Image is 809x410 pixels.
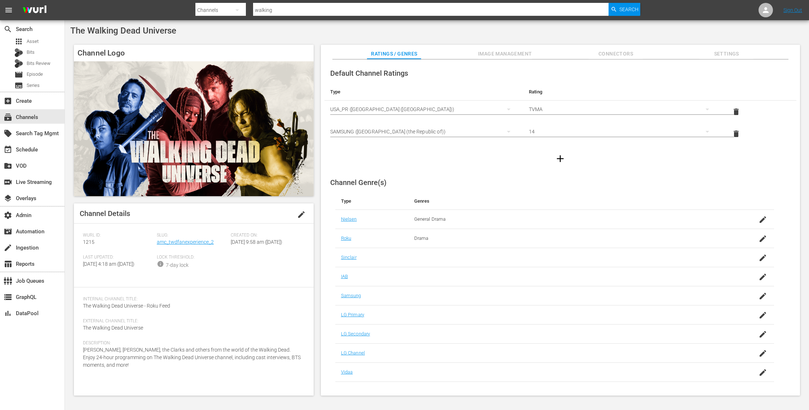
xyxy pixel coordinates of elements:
[4,211,12,220] span: Admin
[4,260,12,268] span: Reports
[341,331,370,336] a: LG Secondary
[330,69,408,78] span: Default Channel Ratings
[231,239,282,245] span: [DATE] 9:58 am ([DATE])
[609,3,640,16] button: Search
[83,296,301,302] span: Internal Channel Title:
[341,274,348,279] a: IAB
[728,125,745,142] button: delete
[4,145,12,154] span: Schedule
[83,325,143,331] span: The Walking Dead Universe
[4,97,12,105] span: Create
[4,194,12,203] span: Overlays
[341,312,364,317] a: LG Primary
[27,60,50,67] span: Bits Review
[341,235,352,241] a: Roku
[27,38,39,45] span: Asset
[619,3,638,16] span: Search
[330,99,517,119] div: USA_PR ([GEOGRAPHIC_DATA] ([GEOGRAPHIC_DATA]))
[27,71,43,78] span: Episode
[529,122,716,142] div: 14
[14,48,23,57] div: Bits
[341,369,353,375] a: Vidaa
[83,318,301,324] span: External Channel Title:
[335,193,408,210] th: Type
[4,25,12,34] span: Search
[341,350,365,356] a: LG Channel
[699,49,753,58] span: Settings
[166,261,189,269] div: 7-day lock
[83,340,301,346] span: Description:
[297,210,306,219] span: edit
[157,233,227,238] span: Slug:
[80,209,130,218] span: Channel Details
[341,216,357,222] a: Nielsen
[27,82,40,89] span: Series
[83,233,153,238] span: Wurl ID:
[4,162,12,170] span: VOD
[14,37,23,46] span: Asset
[4,129,12,138] span: Search Tag Mgmt
[4,227,12,236] span: Automation
[523,83,722,101] th: Rating
[231,233,301,238] span: Created On:
[732,129,741,138] span: delete
[157,260,164,268] span: info
[589,49,643,58] span: Connectors
[14,59,23,68] div: Bits Review
[4,6,13,14] span: menu
[157,239,214,245] a: amc_twdfanexperience_2
[324,83,523,101] th: Type
[4,277,12,285] span: Job Queues
[17,2,52,19] img: ans4CAIJ8jUAAAAAAAAAAAAAAAAAAAAAAAAgQb4GAAAAAAAAAAAAAAAAAAAAAAAAJMjXAAAAAAAAAAAAAAAAAAAAAAAAgAT5G...
[74,61,314,196] img: The Walking Dead Universe
[732,107,741,116] span: delete
[83,261,134,267] span: [DATE] 4:18 am ([DATE])
[14,81,23,90] span: Series
[783,7,802,13] a: Sign Out
[4,243,12,252] span: Ingestion
[330,122,517,142] div: SAMSUNG ([GEOGRAPHIC_DATA] (the Republic of))
[728,103,745,120] button: delete
[83,303,170,309] span: The Walking Dead Universe - Roku Feed
[330,178,386,187] span: Channel Genre(s)
[341,293,361,298] a: Samsung
[157,255,227,260] span: Lock Threshold:
[83,239,94,245] span: 1215
[70,26,176,36] span: The Walking Dead Universe
[4,293,12,301] span: GraphQL
[341,255,357,260] a: Sinclair
[74,45,314,61] h4: Channel Logo
[83,255,153,260] span: Last Updated:
[27,49,35,56] span: Bits
[4,113,12,122] span: Channels
[14,70,23,79] span: Episode
[367,49,421,58] span: Ratings / Genres
[4,178,12,186] span: Live Streaming
[293,206,310,223] button: edit
[408,193,725,210] th: Genres
[83,347,301,368] span: [PERSON_NAME], [PERSON_NAME], the Clarks and others from the world of the Walking Dead. Enjoy 24-...
[529,99,716,119] div: TVMA
[478,49,532,58] span: Image Management
[324,83,796,145] table: simple table
[4,309,12,318] span: DataPool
